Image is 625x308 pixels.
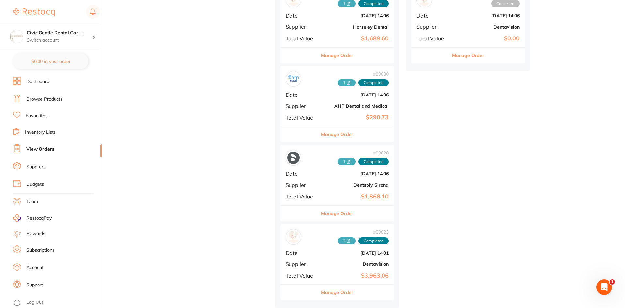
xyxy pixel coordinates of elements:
[323,261,389,267] b: Dentavision
[338,71,389,77] span: # 89830
[286,92,318,98] span: Date
[26,247,55,254] a: Subscriptions
[286,261,318,267] span: Supplier
[286,103,318,109] span: Supplier
[13,298,100,308] button: Log Out
[26,230,45,237] a: Rewards
[26,215,52,222] span: RestocqPay
[286,115,318,121] span: Total Value
[286,182,318,188] span: Supplier
[338,229,389,235] span: # 89823
[338,158,356,165] span: Received
[287,73,300,85] img: AHP Dental and Medical
[454,24,520,30] b: Dentavision
[323,13,389,18] b: [DATE] 14:06
[27,37,93,44] p: Switch account
[610,279,615,285] span: 1
[338,237,356,244] span: Received
[321,126,353,142] button: Manage Order
[358,237,389,244] span: Completed
[321,48,353,63] button: Manage Order
[321,285,353,300] button: Manage Order
[323,272,389,279] b: $3,963.06
[323,171,389,176] b: [DATE] 14:06
[26,264,44,271] a: Account
[454,35,520,42] b: $0.00
[323,92,389,97] b: [DATE] 14:06
[286,194,318,199] span: Total Value
[323,183,389,188] b: Dentsply Sirona
[454,13,520,18] b: [DATE] 14:06
[286,13,318,19] span: Date
[286,250,318,256] span: Date
[323,103,389,109] b: AHP Dental and Medical
[286,24,318,30] span: Supplier
[26,181,44,188] a: Budgets
[26,282,43,288] a: Support
[26,146,54,153] a: View Orders
[13,214,52,222] a: RestocqPay
[25,129,56,136] a: Inventory Lists
[26,96,63,103] a: Browse Products
[452,48,484,63] button: Manage Order
[321,206,353,221] button: Manage Order
[286,171,318,177] span: Date
[13,214,21,222] img: RestocqPay
[338,79,356,86] span: Received
[323,250,389,256] b: [DATE] 14:01
[358,158,389,165] span: Completed
[13,5,55,20] a: Restocq Logo
[27,30,93,36] h4: Civic Gentle Dental Care
[26,164,46,170] a: Suppliers
[287,152,300,164] img: Dentsply Sirona
[10,30,23,43] img: Civic Gentle Dental Care
[26,198,38,205] a: Team
[416,36,449,41] span: Total Value
[26,299,43,306] a: Log Out
[13,8,55,16] img: Restocq Logo
[416,13,449,19] span: Date
[13,53,88,69] button: $0.00 in your order
[323,193,389,200] b: $1,868.10
[323,35,389,42] b: $1,689.60
[286,36,318,41] span: Total Value
[287,231,300,243] img: Dentavision
[26,113,48,119] a: Favourites
[286,273,318,279] span: Total Value
[26,79,49,85] a: Dashboard
[416,24,449,30] span: Supplier
[323,24,389,30] b: Horseley Dental
[338,150,389,155] span: # 89828
[323,114,389,121] b: $290.73
[596,279,612,295] iframe: Intercom live chat
[358,79,389,86] span: Completed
